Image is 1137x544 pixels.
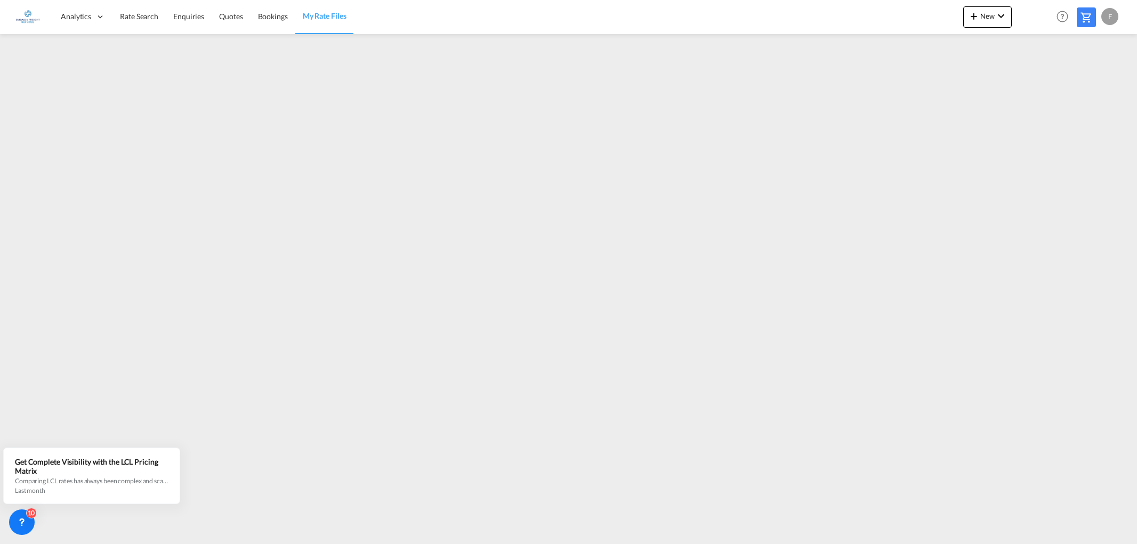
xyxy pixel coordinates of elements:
[1101,8,1118,25] div: F
[258,12,288,21] span: Bookings
[219,12,243,21] span: Quotes
[173,12,204,21] span: Enquiries
[303,11,346,20] span: My Rate Files
[963,6,1012,28] button: icon-plus 400-fgNewicon-chevron-down
[967,10,980,22] md-icon: icon-plus 400-fg
[120,12,158,21] span: Rate Search
[967,12,1007,20] span: New
[995,10,1007,22] md-icon: icon-chevron-down
[16,5,40,29] img: e1326340b7c511ef854e8d6a806141ad.jpg
[61,11,91,22] span: Analytics
[1053,7,1077,27] div: Help
[1053,7,1071,26] span: Help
